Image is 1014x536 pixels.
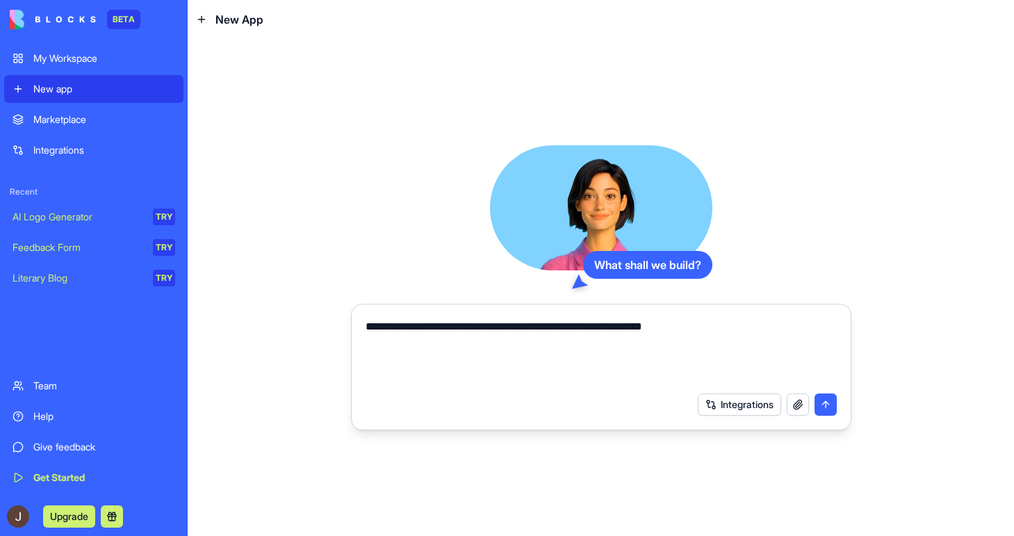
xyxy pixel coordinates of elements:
div: TRY [153,209,175,225]
a: Integrations [4,136,183,164]
div: What shall we build? [583,251,712,279]
a: BETA [10,10,140,29]
span: Recent [4,186,183,197]
a: Get Started [4,464,183,492]
a: Literary BlogTRY [4,264,183,292]
div: BETA [107,10,140,29]
a: Upgrade [43,509,95,523]
a: Give feedback [4,433,183,461]
img: ACg8ocJ2dGquowyH_iofh54MHNOJSj6PFRRE47xiam-CRql6n40zxg=s96-c [7,505,29,528]
img: logo [10,10,96,29]
div: Team [33,379,175,393]
div: Marketplace [33,113,175,127]
div: AI Logo Generator [13,210,143,224]
a: Help [4,403,183,430]
div: Get Started [33,471,175,485]
a: New app [4,75,183,103]
a: Marketplace [4,106,183,133]
button: Integrations [698,393,781,416]
a: My Workspace [4,44,183,72]
button: Upgrade [43,505,95,528]
div: My Workspace [33,51,175,65]
div: Literary Blog [13,271,143,285]
div: Help [33,409,175,423]
a: Feedback FormTRY [4,234,183,261]
div: New app [33,82,175,96]
a: AI Logo GeneratorTRY [4,203,183,231]
a: Team [4,372,183,400]
div: TRY [153,270,175,286]
div: Give feedback [33,440,175,454]
div: TRY [153,239,175,256]
div: Integrations [33,143,175,157]
div: Feedback Form [13,241,143,254]
span: New App [215,11,263,28]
